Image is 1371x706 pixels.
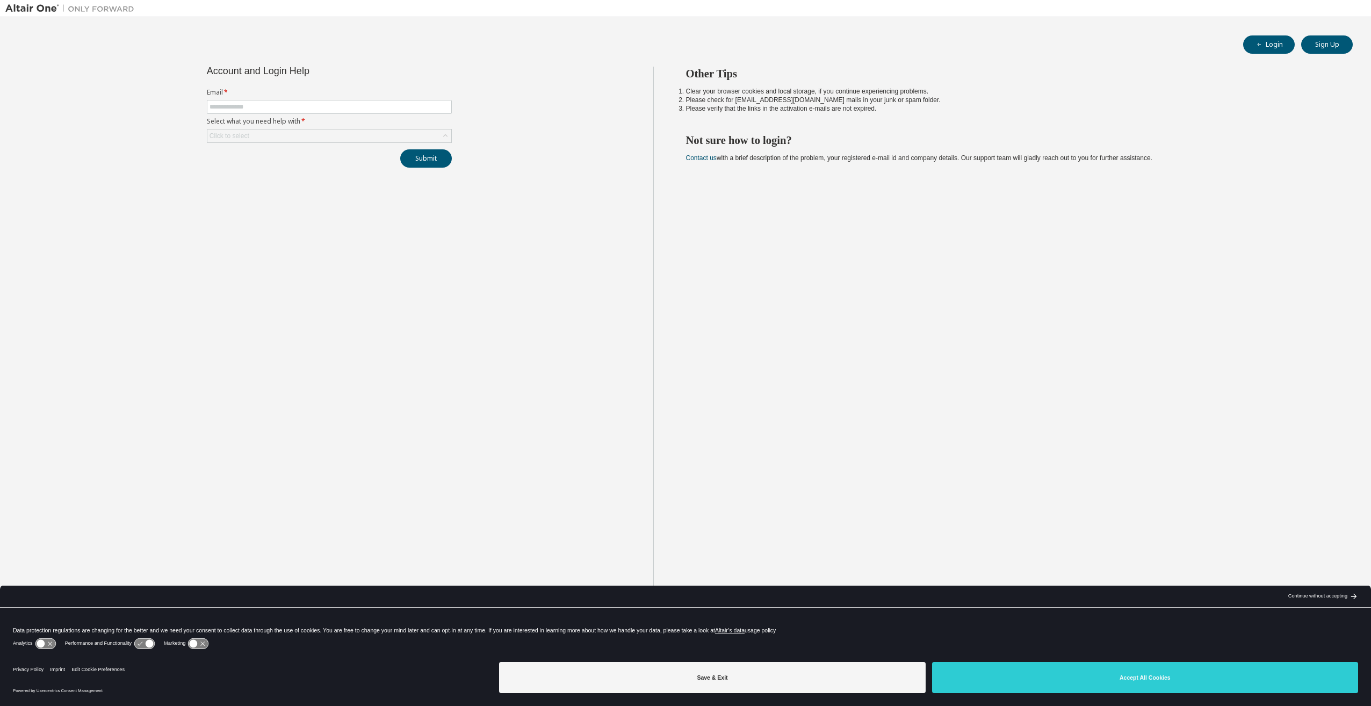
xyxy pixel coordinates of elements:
span: with a brief description of the problem, your registered e-mail id and company details. Our suppo... [686,154,1152,162]
li: Please check for [EMAIL_ADDRESS][DOMAIN_NAME] mails in your junk or spam folder. [686,96,1334,104]
label: Select what you need help with [207,117,452,126]
label: Email [207,88,452,97]
h2: Other Tips [686,67,1334,81]
li: Please verify that the links in the activation e-mails are not expired. [686,104,1334,113]
button: Submit [400,149,452,168]
div: Account and Login Help [207,67,403,75]
button: Sign Up [1301,35,1353,54]
div: Click to select [207,129,451,142]
li: Clear your browser cookies and local storage, if you continue experiencing problems. [686,87,1334,96]
img: Altair One [5,3,140,14]
h2: Not sure how to login? [686,133,1334,147]
button: Login [1243,35,1295,54]
div: Click to select [210,132,249,140]
a: Contact us [686,154,717,162]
